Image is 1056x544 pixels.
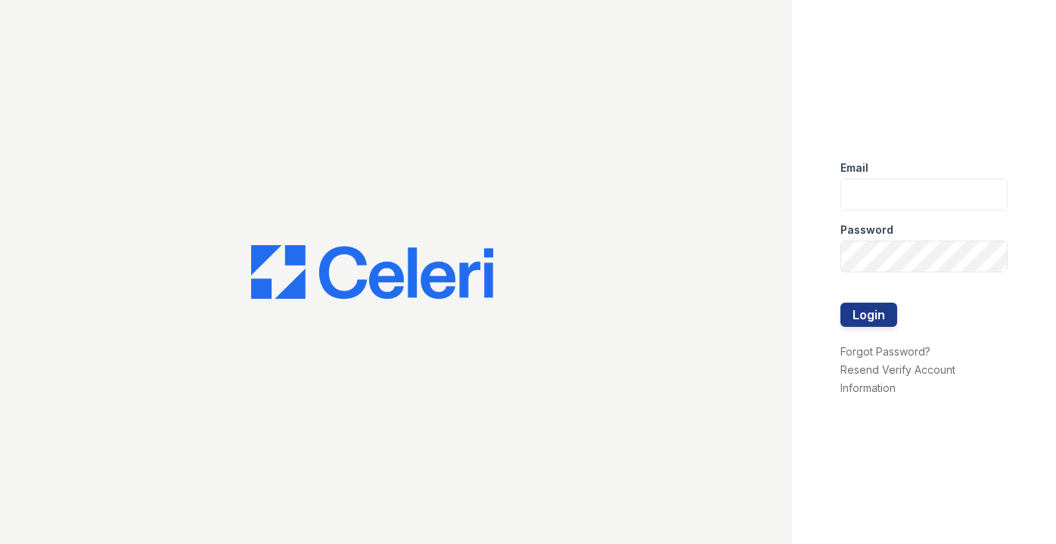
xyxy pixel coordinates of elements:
label: Email [840,160,868,176]
img: CE_Logo_Blue-a8612792a0a2168367f1c8372b55b34899dd931a85d93a1a3d3e32e68fde9ad4.png [251,245,493,300]
label: Password [840,222,893,238]
a: Resend Verify Account Information [840,363,955,394]
a: Forgot Password? [840,345,930,358]
button: Login [840,303,897,327]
